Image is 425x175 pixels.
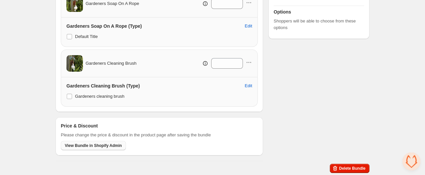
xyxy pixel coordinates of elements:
[330,164,369,173] button: Delete Bundle
[241,21,256,31] button: Edit
[61,122,98,129] h3: Price & Discount
[274,18,364,31] span: Shoppers will be able to choose from these options
[339,166,366,171] span: Delete Bundle
[66,23,142,29] h3: Gardeners Soap On A Rope (Type)
[66,83,140,89] h3: Gardeners Cleaning Brush (Type)
[86,60,136,67] span: Gardeners Cleaning Brush
[65,143,122,148] span: View Bundle in Shopify Admin
[274,9,364,15] h3: Options
[245,23,252,29] span: Edit
[75,94,125,99] span: Gardeners cleaning brush
[75,34,98,39] span: Default Title
[66,55,83,72] img: Gardeners Cleaning Brush
[241,81,256,91] button: Edit
[61,132,211,138] span: Please change the price & discount in the product page after saving the bundle
[86,0,139,7] span: Gardeners Soap On A Rope
[403,153,420,170] div: Open chat
[245,83,252,88] span: Edit
[61,141,126,150] button: View Bundle in Shopify Admin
